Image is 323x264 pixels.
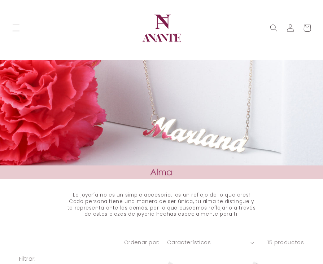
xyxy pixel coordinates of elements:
[8,20,24,36] summary: Menú
[267,239,304,246] span: 15 productos
[265,20,282,36] summary: Búsqueda
[140,6,183,50] img: Anante Joyería | Diseño en plata y oro
[137,4,186,53] a: Anante Joyería | Diseño en plata y oro
[19,255,36,263] h2: Filtrar:
[67,192,256,217] h5: La joyería no es un simple accesorio, ¡es un reflejo de lo que eres! Cada persona tiene una maner...
[124,239,160,246] label: Ordenar por:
